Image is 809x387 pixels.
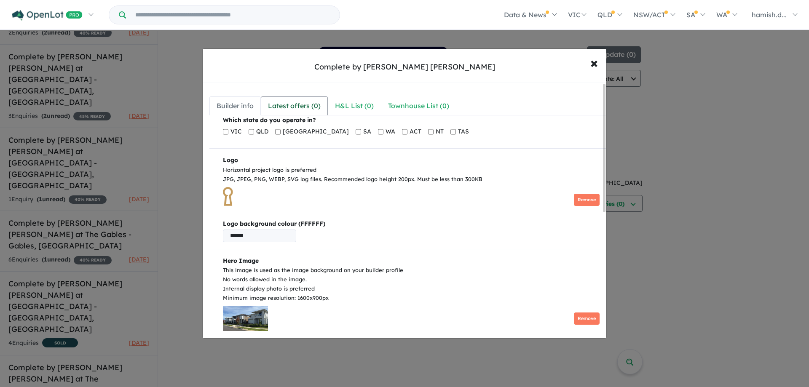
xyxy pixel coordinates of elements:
div: This image is used as the image background on your builder profile No words allowed in the image.... [223,266,600,302]
div: H&L List ( 0 ) [335,100,374,112]
img: MJH1791_CompleteHomes_REV.png [223,187,333,212]
b: Logo [223,156,238,164]
button: Remove [574,194,600,206]
img: Openlot PRO Logo White [12,10,83,21]
span: ACT [410,127,421,137]
input: NT [428,125,434,138]
span: [GEOGRAPHIC_DATA] [283,127,349,137]
input: SA [356,125,361,138]
b: Hero Image [223,257,259,264]
b: Logo background colour (FFFFFF) [223,219,600,229]
b: Which state do you operate in? [223,116,316,124]
span: NT [436,127,444,137]
span: × [590,53,598,72]
div: Builder info [217,100,254,112]
div: Latest offers ( 0 ) [268,100,321,112]
input: [GEOGRAPHIC_DATA] [275,125,281,138]
input: ACT [402,125,407,138]
input: WA [378,125,383,138]
img: CH-OpenLot-The%20Gables-1600x900px.jpg [223,306,268,331]
div: Horizontal project logo is preferred JPG, JPEG, PNG, WEBP, SVG log files. Recommended logo height... [223,165,600,184]
span: hamish.d... [752,11,787,19]
button: Remove [574,312,600,325]
span: VIC [230,127,242,137]
input: VIC [223,125,228,138]
input: Try estate name, suburb, builder or developer [128,6,338,24]
span: SA [363,127,371,137]
span: TAS [458,127,469,137]
span: WA [386,127,395,137]
input: TAS [450,125,456,138]
div: Townhouse List ( 0 ) [388,100,449,112]
div: Complete by [PERSON_NAME] [PERSON_NAME] [314,61,495,72]
input: QLD [249,125,254,138]
span: QLD [256,127,268,137]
